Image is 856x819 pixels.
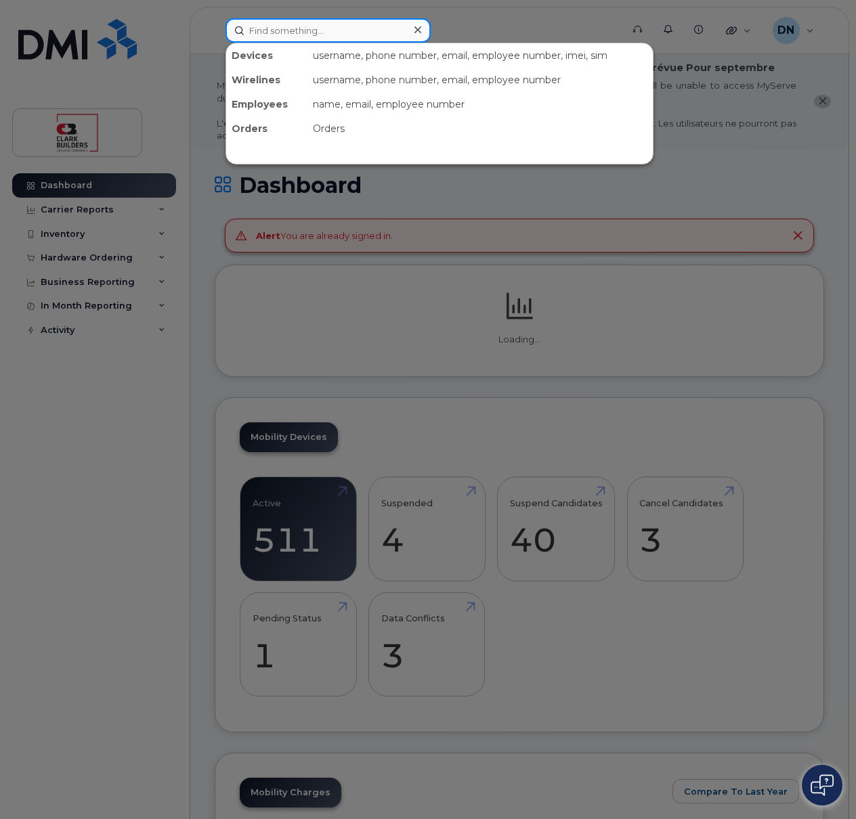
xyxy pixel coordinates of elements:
[226,43,307,68] div: Devices
[307,92,653,116] div: name, email, employee number
[307,68,653,92] div: username, phone number, email, employee number
[811,774,834,796] img: Open chat
[226,92,307,116] div: Employees
[226,116,307,141] div: Orders
[307,43,653,68] div: username, phone number, email, employee number, imei, sim
[307,116,653,141] div: Orders
[226,68,307,92] div: Wirelines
